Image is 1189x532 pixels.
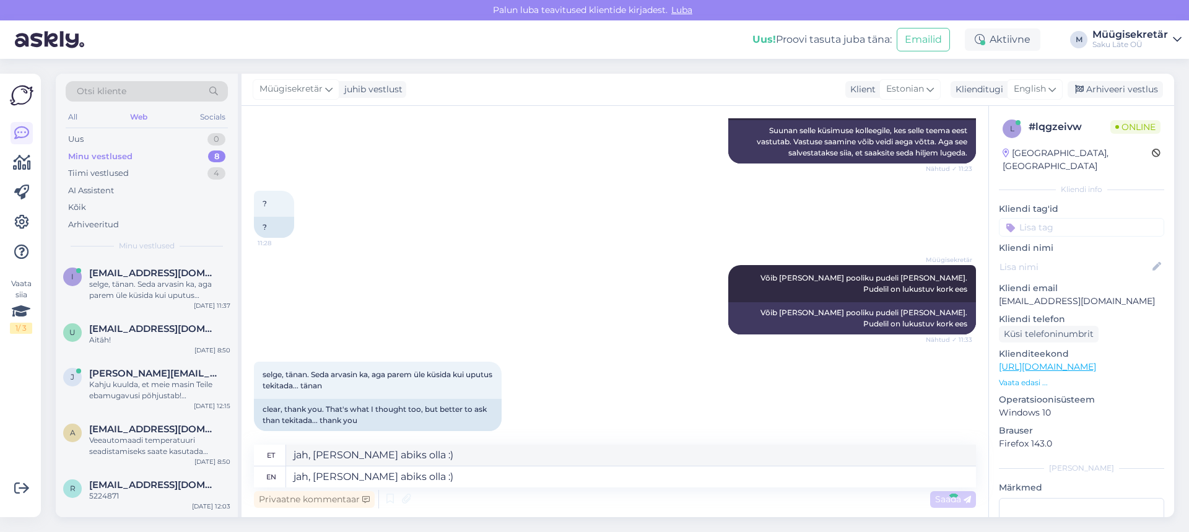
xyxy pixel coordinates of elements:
[194,346,230,355] div: [DATE] 8:50
[951,83,1003,96] div: Klienditugi
[760,273,969,294] span: Võib [PERSON_NAME] pooliku pudeli [PERSON_NAME]. Pudelil on lukustuv kork ees
[194,301,230,310] div: [DATE] 11:37
[999,203,1164,216] p: Kliendi tag'id
[728,120,976,164] div: Suunan selle küsimuse kolleegile, kes selle teema eest vastutab. Vastuse saamine võib veidi aega ...
[999,347,1164,360] p: Klienditeekond
[68,185,114,197] div: AI Assistent
[68,219,119,231] div: Arhiveeritud
[71,272,74,281] span: i
[89,379,230,401] div: Kahju kuulda, et meie masin Teile ebamugavusi põhjustab! [GEOGRAPHIC_DATA] on teile sattunud praa...
[845,83,876,96] div: Klient
[68,150,133,163] div: Minu vestlused
[258,238,304,248] span: 11:28
[70,428,76,437] span: a
[999,218,1164,237] input: Lisa tag
[89,279,230,301] div: selge, tänan. Seda arvasin ka, aga parem üle küsida kui uputus tekitada... tänan
[89,479,218,491] span: rait.karro@amit.eu
[999,295,1164,308] p: [EMAIL_ADDRESS][DOMAIN_NAME]
[999,361,1096,372] a: [URL][DOMAIN_NAME]
[999,437,1164,450] p: Firefox 143.0
[999,406,1164,419] p: Windows 10
[999,282,1164,295] p: Kliendi email
[728,302,976,334] div: Võib [PERSON_NAME] pooliku pudeli [PERSON_NAME]. Pudelil on lukustuv kork ees
[89,323,218,334] span: Umdaursula@gmail.com
[999,393,1164,406] p: Operatsioonisüsteem
[259,82,323,96] span: Müügisekretär
[926,335,972,344] span: Nähtud ✓ 11:33
[999,481,1164,494] p: Märkmed
[1014,82,1046,96] span: English
[66,109,80,125] div: All
[89,491,230,502] div: 5224871
[89,424,218,435] span: airi@meediagrupi.ee
[128,109,150,125] div: Web
[119,240,175,251] span: Minu vestlused
[10,84,33,107] img: Askly Logo
[965,28,1040,51] div: Aktiivne
[1068,81,1163,98] div: Arhiveeri vestlus
[999,242,1164,255] p: Kliendi nimi
[258,432,304,441] span: 11:37
[926,164,972,173] span: Nähtud ✓ 11:23
[1003,147,1152,173] div: [GEOGRAPHIC_DATA], [GEOGRAPHIC_DATA]
[999,377,1164,388] p: Vaata edasi ...
[71,372,74,382] span: j
[999,313,1164,326] p: Kliendi telefon
[207,133,225,146] div: 0
[999,326,1099,342] div: Küsi telefoninumbrit
[999,424,1164,437] p: Brauser
[254,399,502,431] div: clear, thank you. That's what I thought too, but better to ask than tekitada... thank you
[70,484,76,493] span: r
[999,184,1164,195] div: Kliendi info
[198,109,228,125] div: Socials
[68,201,86,214] div: Kõik
[89,435,230,457] div: Veeautomaadi temperatuuri seadistamiseks saate kasutada CoolTouch rakendust. Kui veeautomaat ei j...
[89,268,218,279] span: info@tece.ee
[1029,120,1110,134] div: # lqgzeivw
[69,328,76,337] span: U
[1010,124,1014,133] span: l
[1070,31,1087,48] div: M
[77,85,126,98] span: Otsi kliente
[263,370,494,390] span: selge, tänan. Seda arvasin ka, aga parem üle küsida kui uputus tekitada... tänan
[89,334,230,346] div: Aitäh!
[339,83,403,96] div: juhib vestlust
[192,502,230,511] div: [DATE] 12:03
[207,167,225,180] div: 4
[68,133,84,146] div: Uus
[89,368,218,379] span: jana.nosova@perearstikeskus.net
[926,255,972,264] span: Müügisekretär
[208,150,225,163] div: 8
[194,457,230,466] div: [DATE] 8:50
[752,32,892,47] div: Proovi tasuta juba täna:
[194,401,230,411] div: [DATE] 12:15
[886,82,924,96] span: Estonian
[668,4,696,15] span: Luba
[254,217,294,238] div: ?
[1092,30,1168,40] div: Müügisekretär
[10,278,32,334] div: Vaata siia
[1092,40,1168,50] div: Saku Läte OÜ
[68,167,129,180] div: Tiimi vestlused
[263,199,267,208] span: ?
[999,463,1164,474] div: [PERSON_NAME]
[1000,260,1150,274] input: Lisa nimi
[752,33,776,45] b: Uus!
[1110,120,1161,134] span: Online
[897,28,950,51] button: Emailid
[1092,30,1182,50] a: MüügisekretärSaku Läte OÜ
[10,323,32,334] div: 1 / 3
